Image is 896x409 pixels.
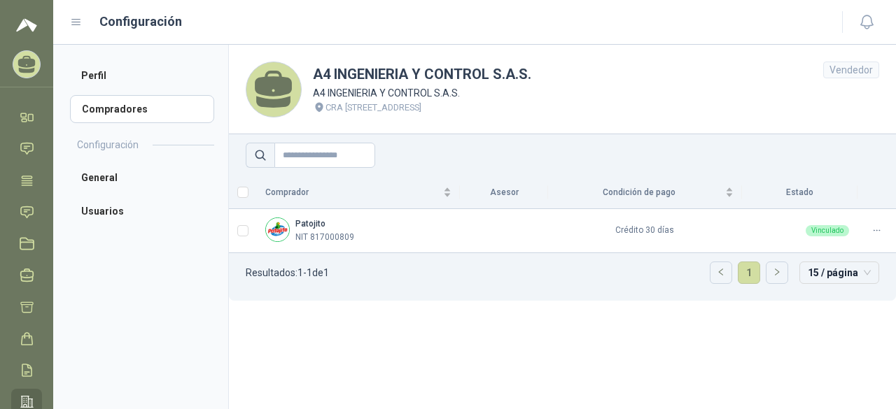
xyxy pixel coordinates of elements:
[99,12,182,31] h1: Configuración
[710,261,732,284] li: Página anterior
[548,176,742,209] th: Condición de pago
[548,209,742,253] td: Crédito 30 días
[266,218,289,241] img: Company Logo
[295,231,354,244] p: NIT 817000809
[295,219,325,229] b: Patojito
[246,268,329,278] p: Resultados: 1 - 1 de 1
[70,62,214,89] a: Perfil
[70,197,214,225] a: Usuarios
[766,262,787,283] button: right
[257,176,460,209] th: Comprador
[773,268,781,276] span: right
[806,225,849,236] div: Vinculado
[265,186,440,199] span: Comprador
[77,137,139,152] h2: Configuración
[16,17,37,34] img: Logo peakr
[738,262,759,283] a: 1
[556,186,722,199] span: Condición de pago
[460,176,547,209] th: Asesor
[808,262,871,283] span: 15 / página
[823,62,879,78] div: Vendedor
[799,261,879,284] div: tamaño de página
[766,261,788,284] li: Página siguiente
[325,101,421,115] p: CRA [STREET_ADDRESS]
[738,261,760,284] li: 1
[70,95,214,123] a: Compradores
[710,262,731,283] button: left
[313,85,531,101] p: A4 INGENIERIA Y CONTROL S.A.S.
[717,268,725,276] span: left
[70,164,214,192] a: General
[313,64,531,85] h1: A4 INGENIERIA Y CONTROL S.A.S.
[742,176,857,209] th: Estado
